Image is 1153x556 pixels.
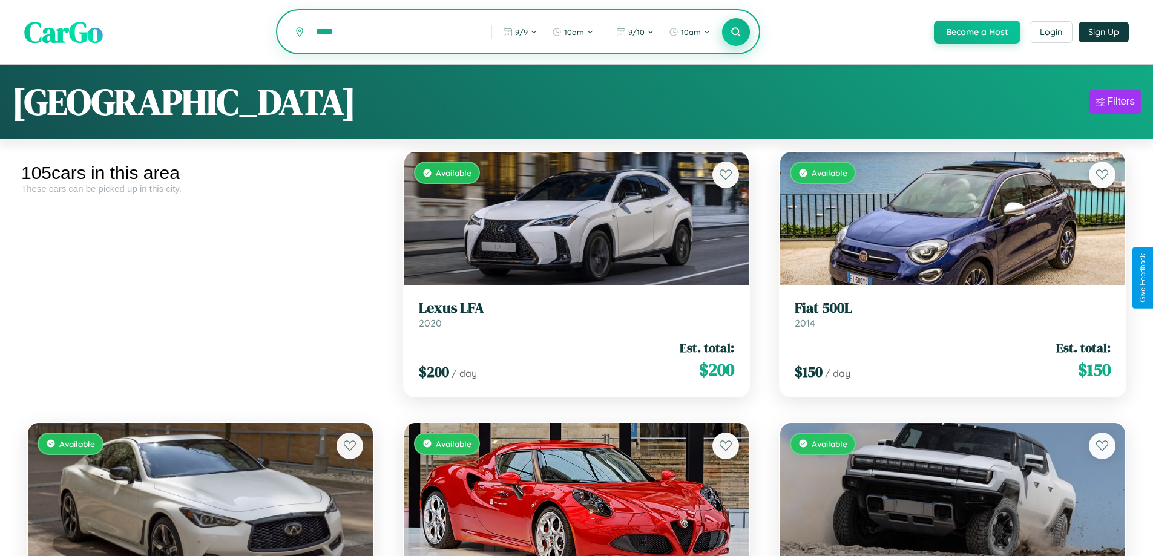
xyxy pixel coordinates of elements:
[1079,22,1129,42] button: Sign Up
[610,22,660,42] button: 9/10
[1089,90,1141,114] button: Filters
[59,439,95,449] span: Available
[419,299,735,317] h3: Lexus LFA
[1138,253,1147,303] div: Give Feedback
[812,439,847,449] span: Available
[680,339,734,356] span: Est. total:
[1030,21,1073,43] button: Login
[452,367,477,379] span: / day
[497,22,544,42] button: 9/9
[681,27,701,37] span: 10am
[24,12,103,52] span: CarGo
[1078,358,1111,382] span: $ 150
[795,317,815,329] span: 2014
[419,317,442,329] span: 2020
[1056,339,1111,356] span: Est. total:
[419,299,735,329] a: Lexus LFA2020
[546,22,600,42] button: 10am
[812,168,847,178] span: Available
[628,27,645,37] span: 9 / 10
[21,163,379,183] div: 105 cars in this area
[515,27,528,37] span: 9 / 9
[699,358,734,382] span: $ 200
[12,77,356,126] h1: [GEOGRAPHIC_DATA]
[419,362,449,382] span: $ 200
[21,183,379,194] div: These cars can be picked up in this city.
[436,439,471,449] span: Available
[934,21,1020,44] button: Become a Host
[795,299,1111,317] h3: Fiat 500L
[795,299,1111,329] a: Fiat 500L2014
[825,367,850,379] span: / day
[1107,96,1135,108] div: Filters
[663,22,717,42] button: 10am
[564,27,584,37] span: 10am
[436,168,471,178] span: Available
[795,362,823,382] span: $ 150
